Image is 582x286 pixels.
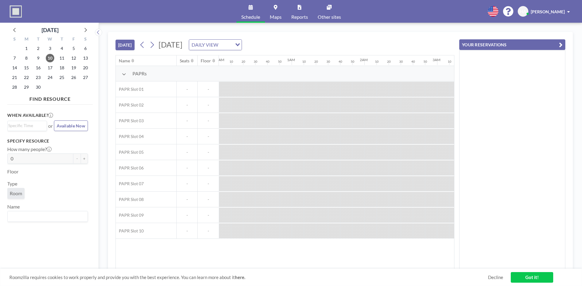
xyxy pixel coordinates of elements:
[177,228,197,234] span: -
[22,73,31,82] span: Monday, September 22, 2025
[69,64,78,72] span: Friday, September 19, 2025
[351,60,354,64] div: 50
[177,197,197,202] span: -
[360,58,368,62] div: 2AM
[266,60,269,64] div: 40
[241,15,260,19] span: Schedule
[520,9,526,14] span: HA
[46,73,54,82] span: Wednesday, September 24, 2025
[198,87,219,92] span: -
[302,60,306,64] div: 10
[46,54,54,62] span: Wednesday, September 10, 2025
[116,150,144,155] span: PAPR Slot 05
[7,94,93,102] h4: FIND RESOURCE
[326,60,330,64] div: 30
[10,190,22,196] span: Room
[68,36,79,44] div: F
[56,36,68,44] div: T
[69,73,78,82] span: Friday, September 26, 2025
[511,272,553,283] a: Got it!
[190,41,219,49] span: DAILY VIEW
[7,138,88,144] h3: Specify resource
[7,169,18,175] label: Floor
[116,118,144,123] span: PAPR Slot 03
[81,44,90,53] span: Saturday, September 6, 2025
[291,15,308,19] span: Reports
[177,118,197,123] span: -
[22,64,31,72] span: Monday, September 15, 2025
[81,54,90,62] span: Saturday, September 13, 2025
[116,228,144,234] span: PAPR Slot 10
[433,58,440,62] div: 3AM
[132,71,147,77] span: PAPRs
[488,274,503,280] a: Decline
[8,212,84,220] input: Search for option
[198,118,219,123] span: -
[69,44,78,53] span: Friday, September 5, 2025
[159,40,182,49] span: [DATE]
[58,64,66,72] span: Thursday, September 18, 2025
[318,15,341,19] span: Other sites
[8,121,47,130] div: Search for option
[81,73,90,82] span: Saturday, September 27, 2025
[22,83,31,91] span: Monday, September 29, 2025
[46,44,54,53] span: Wednesday, September 3, 2025
[177,181,197,186] span: -
[10,73,19,82] span: Sunday, September 21, 2025
[423,60,427,64] div: 50
[198,212,219,218] span: -
[34,73,42,82] span: Tuesday, September 23, 2025
[81,153,88,164] button: +
[198,165,219,171] span: -
[235,274,245,280] a: here.
[180,58,189,64] div: Seats
[57,123,85,128] span: Available Now
[116,181,144,186] span: PAPR Slot 07
[116,134,144,139] span: PAPR Slot 04
[220,41,232,49] input: Search for option
[8,211,88,222] div: Search for option
[198,102,219,108] span: -
[21,36,32,44] div: M
[242,60,245,64] div: 20
[22,54,31,62] span: Monday, September 8, 2025
[198,181,219,186] span: -
[54,120,88,131] button: Available Now
[119,58,130,64] div: Name
[189,40,242,50] div: Search for option
[254,60,257,64] div: 30
[32,36,44,44] div: T
[8,122,43,129] input: Search for option
[339,60,342,64] div: 40
[34,64,42,72] span: Tuesday, September 16, 2025
[448,60,451,64] div: 10
[46,64,54,72] span: Wednesday, September 17, 2025
[116,165,144,171] span: PAPR Slot 06
[116,212,144,218] span: PAPR Slot 09
[177,134,197,139] span: -
[9,274,488,280] span: Roomzilla requires cookies to work properly and provide you with the best experience. You can lea...
[116,197,144,202] span: PAPR Slot 08
[10,64,19,72] span: Sunday, September 14, 2025
[198,197,219,202] span: -
[10,54,19,62] span: Sunday, September 7, 2025
[177,87,197,92] span: -
[9,36,21,44] div: S
[387,60,391,64] div: 20
[177,212,197,218] span: -
[34,54,42,62] span: Tuesday, September 9, 2025
[58,73,66,82] span: Thursday, September 25, 2025
[48,123,53,129] span: or
[314,60,318,64] div: 20
[177,102,197,108] span: -
[214,58,224,62] div: 12AM
[198,134,219,139] span: -
[198,228,219,234] span: -
[177,165,197,171] span: -
[42,26,59,34] div: [DATE]
[287,58,295,62] div: 1AM
[411,60,415,64] div: 40
[58,54,66,62] span: Thursday, September 11, 2025
[459,39,565,50] button: YOUR RESERVATIONS
[69,54,78,62] span: Friday, September 12, 2025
